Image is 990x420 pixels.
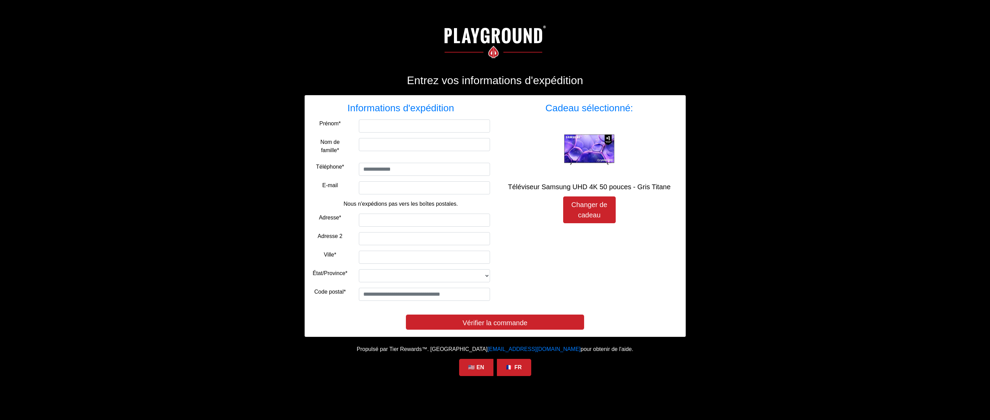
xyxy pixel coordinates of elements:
label: Téléphone* [316,163,344,171]
label: État/Province* [312,269,347,277]
a: Changer de cadeau [563,196,616,223]
p: Nous n'expédions pas vers les boîtes postales. [317,200,485,208]
h3: Cadeau sélectionné: [500,102,679,114]
label: E-mail [322,181,338,190]
a: 🇺🇸 EN [459,359,493,376]
h2: Entrez vos informations d'expédition [305,74,686,87]
div: Language Selection [457,359,533,376]
img: Logo [440,17,550,66]
label: Code postal* [314,288,346,296]
img: Téléviseur Samsung UHD 4K 50 pouces - Gris Titane [562,132,617,168]
label: Adresse 2 [318,232,342,240]
span: Propulsé par Tier Rewards™. [GEOGRAPHIC_DATA] pour obtenir de l'aide. [357,346,633,352]
label: Nom de famille* [312,138,349,155]
a: [EMAIL_ADDRESS][DOMAIN_NAME] [488,346,581,352]
a: 🇫🇷 FR [497,359,531,376]
h5: Téléviseur Samsung UHD 4K 50 pouces - Gris Titane [500,183,679,191]
label: Prénom* [319,120,341,128]
label: Ville* [324,251,336,259]
button: Vérifier la commande [406,315,584,330]
h3: Informations d'expédition [312,102,490,114]
label: Adresse* [319,214,341,222]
